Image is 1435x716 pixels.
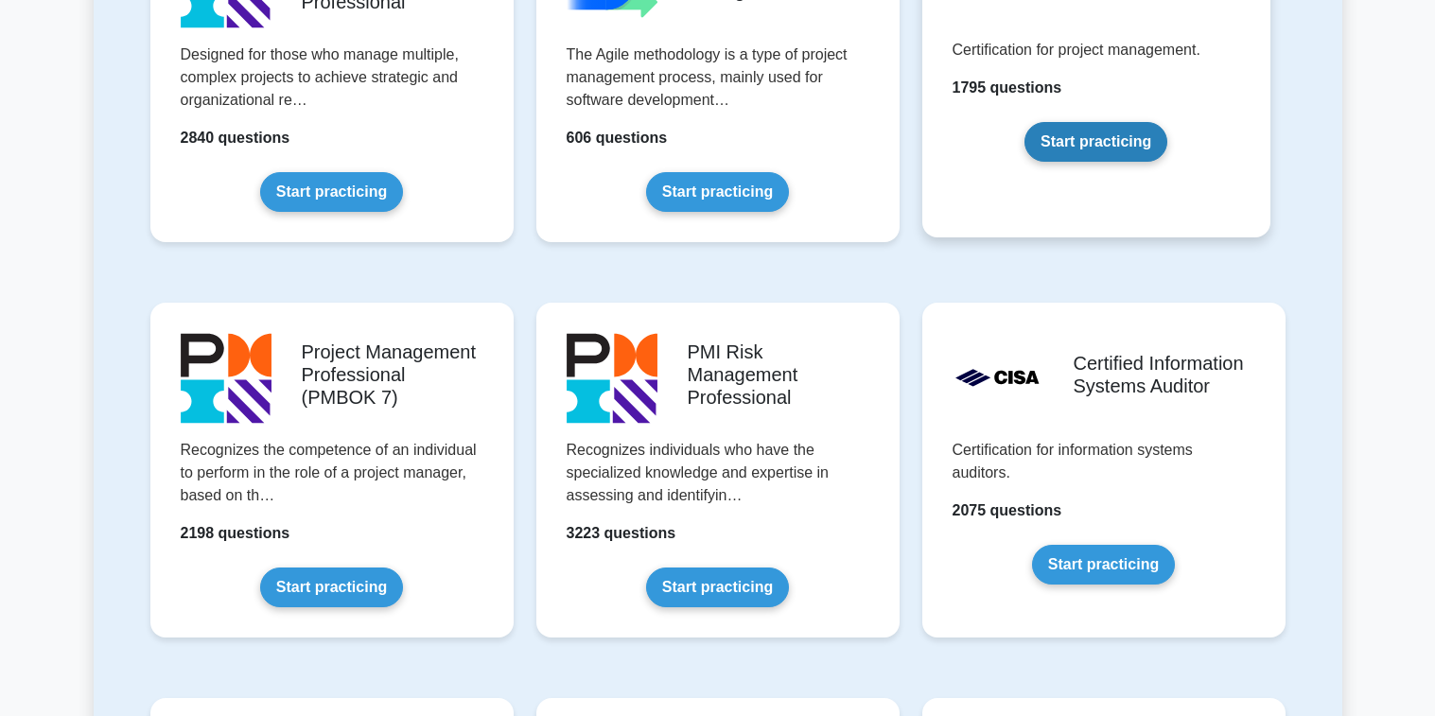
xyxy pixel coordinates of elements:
a: Start practicing [260,172,403,212]
a: Start practicing [646,172,789,212]
a: Start practicing [1032,545,1175,585]
a: Start practicing [1024,122,1167,162]
a: Start practicing [260,568,403,607]
a: Start practicing [646,568,789,607]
